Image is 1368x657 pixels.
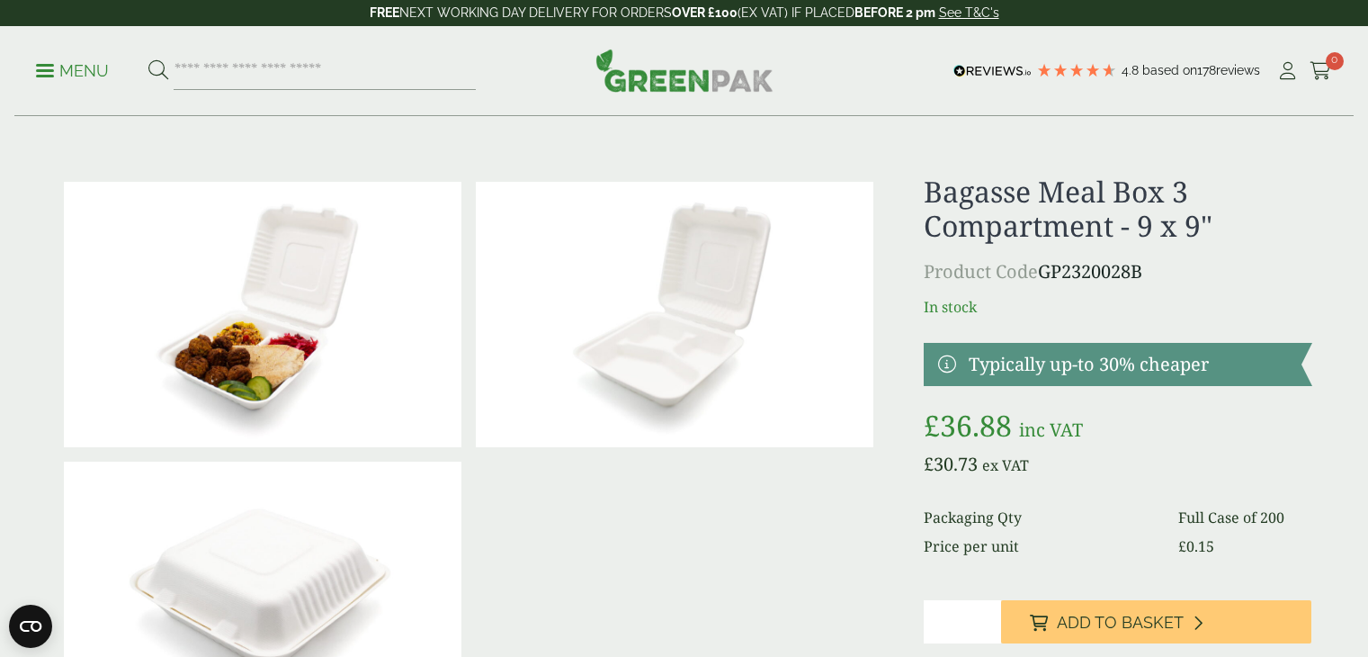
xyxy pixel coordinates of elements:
dt: Price per unit [924,535,1157,557]
span: Based on [1142,63,1197,77]
i: My Account [1276,62,1299,80]
bdi: 30.73 [924,452,978,476]
span: reviews [1216,63,1260,77]
span: Product Code [924,259,1038,283]
span: 4.8 [1122,63,1142,77]
a: 0 [1310,58,1332,85]
p: In stock [924,296,1311,318]
div: 4.78 Stars [1036,62,1117,78]
span: inc VAT [1019,418,1083,442]
img: 2320028B Bagasse Meal Box 9x9 Inch 3 Compartment Open [476,182,873,447]
bdi: 0.15 [1178,536,1214,556]
button: Open CMP widget [9,605,52,648]
span: 178 [1197,63,1216,77]
span: £ [924,406,940,445]
strong: OVER £100 [672,5,738,20]
dd: Full Case of 200 [1178,507,1312,528]
h1: Bagasse Meal Box 3 Compartment - 9 x 9" [924,175,1311,244]
strong: FREE [370,5,399,20]
img: REVIEWS.io [953,65,1032,77]
i: Cart [1310,62,1332,80]
dt: Packaging Qty [924,507,1157,528]
p: GP2320028B [924,258,1311,285]
bdi: 36.88 [924,406,1012,445]
span: 0 [1326,52,1344,70]
span: ex VAT [982,455,1029,475]
a: See T&C's [939,5,999,20]
a: Menu [36,60,109,78]
span: £ [924,452,934,476]
button: Add to Basket [1001,600,1311,643]
p: Menu [36,60,109,82]
img: GreenPak Supplies [595,49,773,92]
img: 2320028B Bagasse Meal Box 9x9 Inch 3 Compartment Open With Food [64,182,461,447]
span: £ [1178,536,1186,556]
span: Add to Basket [1057,613,1184,633]
strong: BEFORE 2 pm [854,5,935,20]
